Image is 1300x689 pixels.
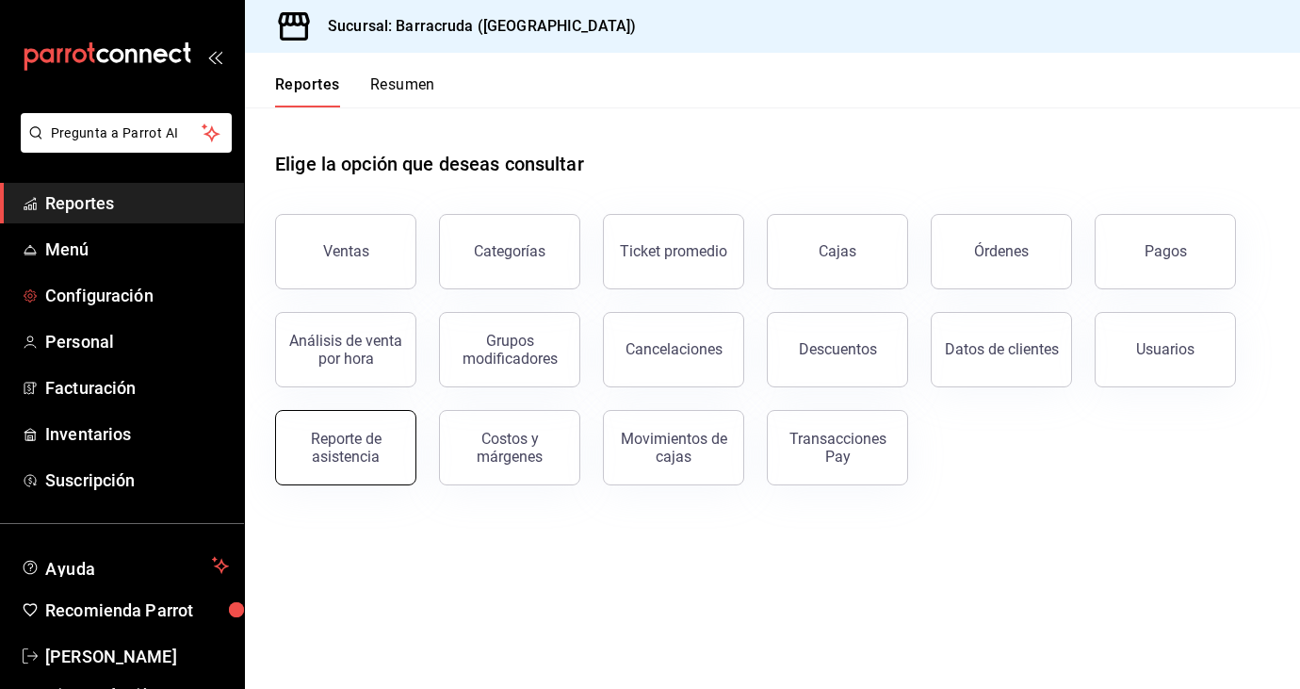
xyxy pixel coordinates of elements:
[1095,312,1236,387] button: Usuarios
[451,430,568,466] div: Costos y márgenes
[45,644,229,669] span: [PERSON_NAME]
[1136,340,1194,358] div: Usuarios
[45,554,204,577] span: Ayuda
[13,137,232,156] a: Pregunta a Parrot AI
[799,340,877,358] div: Descuentos
[45,329,229,354] span: Personal
[1095,214,1236,289] button: Pagos
[603,214,744,289] button: Ticket promedio
[931,214,1072,289] button: Órdenes
[51,123,203,143] span: Pregunta a Parrot AI
[275,150,584,178] h1: Elige la opción que deseas consultar
[45,468,229,493] span: Suscripción
[603,312,744,387] button: Cancelaciones
[767,312,908,387] button: Descuentos
[275,214,416,289] button: Ventas
[603,410,744,485] button: Movimientos de cajas
[1145,242,1187,260] div: Pagos
[45,375,229,401] span: Facturación
[615,430,732,466] div: Movimientos de cajas
[439,312,580,387] button: Grupos modificadores
[767,410,908,485] button: Transacciones Pay
[207,49,222,64] button: open_drawer_menu
[439,214,580,289] button: Categorías
[275,410,416,485] button: Reporte de asistencia
[275,75,435,107] div: navigation tabs
[370,75,435,107] button: Resumen
[45,421,229,447] span: Inventarios
[931,312,1072,387] button: Datos de clientes
[313,15,636,38] h3: Sucursal: Barracruda ([GEOGRAPHIC_DATA])
[779,430,896,466] div: Transacciones Pay
[21,113,232,153] button: Pregunta a Parrot AI
[287,430,404,466] div: Reporte de asistencia
[45,237,229,262] span: Menú
[45,190,229,216] span: Reportes
[474,242,545,260] div: Categorías
[945,340,1059,358] div: Datos de clientes
[45,283,229,308] span: Configuración
[45,598,229,623] span: Recomienda Parrot
[439,410,580,485] button: Costos y márgenes
[974,242,1029,260] div: Órdenes
[626,340,723,358] div: Cancelaciones
[323,242,369,260] div: Ventas
[275,312,416,387] button: Análisis de venta por hora
[819,240,857,263] div: Cajas
[767,214,908,289] a: Cajas
[451,332,568,368] div: Grupos modificadores
[275,75,340,107] button: Reportes
[287,332,404,368] div: Análisis de venta por hora
[620,242,727,260] div: Ticket promedio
